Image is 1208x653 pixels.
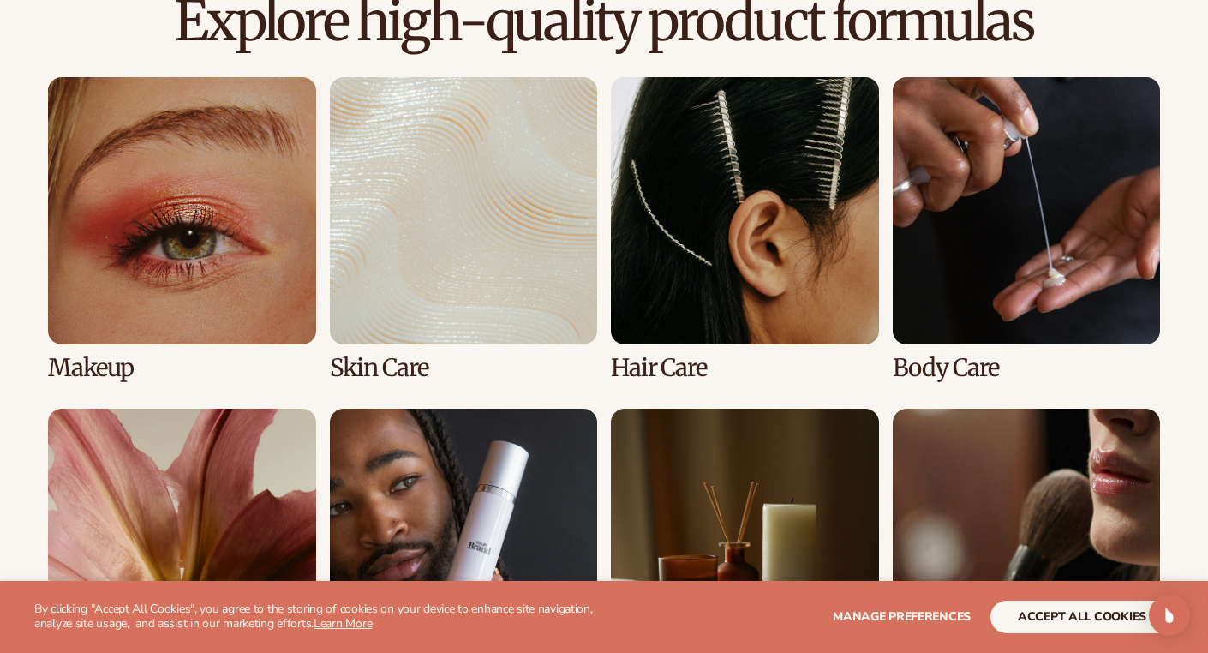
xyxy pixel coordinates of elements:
h3: Body Care [893,355,1161,381]
div: 2 / 8 [330,77,598,381]
button: Manage preferences [833,601,971,633]
a: Learn More [314,615,372,632]
h3: Makeup [48,355,316,381]
div: 3 / 8 [611,77,879,381]
p: By clicking "Accept All Cookies", you agree to the storing of cookies on your device to enhance s... [34,602,620,632]
span: Manage preferences [833,608,971,625]
h3: Skin Care [330,355,598,381]
div: Open Intercom Messenger [1149,595,1190,636]
div: 1 / 8 [48,77,316,381]
button: accept all cookies [990,601,1174,633]
h3: Hair Care [611,355,879,381]
div: 4 / 8 [893,77,1161,381]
